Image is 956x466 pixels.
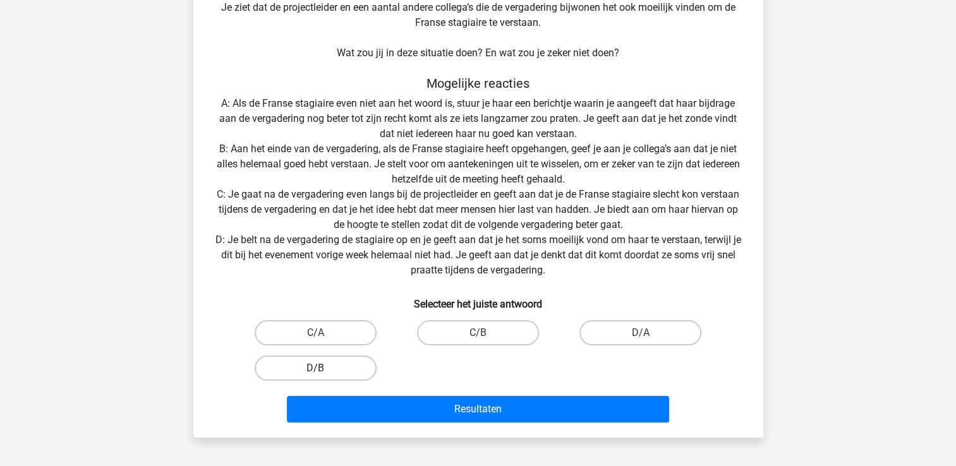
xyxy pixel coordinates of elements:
[255,320,377,345] label: C/A
[255,355,377,381] label: D/B
[214,288,743,310] h6: Selecteer het juiste antwoord
[579,320,701,345] label: D/A
[214,76,743,91] h5: Mogelijke reacties
[287,396,669,422] button: Resultaten
[417,320,539,345] label: C/B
